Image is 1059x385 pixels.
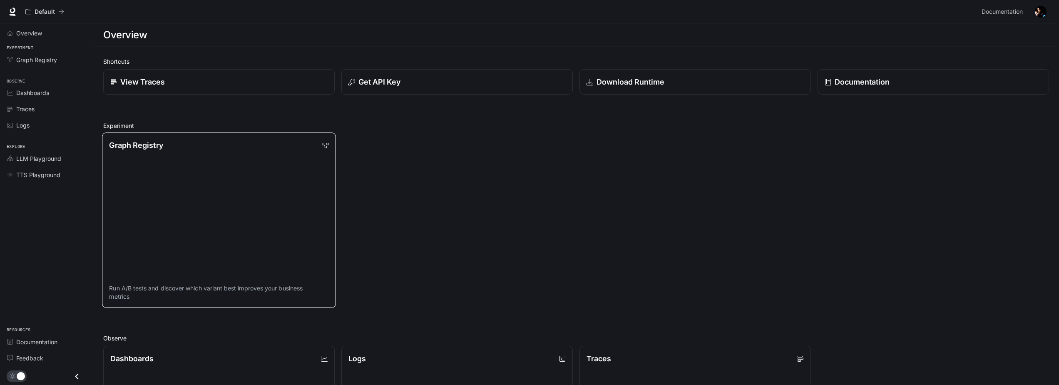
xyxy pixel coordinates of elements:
h2: Experiment [103,121,1049,130]
span: LLM Playground [16,154,61,163]
a: Download Runtime [579,69,811,95]
button: Close drawer [67,368,86,385]
p: Documentation [835,76,890,87]
p: Get API Key [358,76,400,87]
p: Graph Registry [109,140,163,151]
button: User avatar [1032,3,1049,20]
a: View Traces [103,69,335,95]
span: Graph Registry [16,55,57,64]
p: Default [35,8,55,15]
a: Graph Registry [3,52,89,67]
a: Graph RegistryRun A/B tests and discover which variant best improves your business metrics [102,132,336,308]
h2: Observe [103,334,1049,342]
span: Documentation [982,7,1023,17]
h2: Shortcuts [103,57,1049,66]
a: Overview [3,26,89,40]
a: TTS Playground [3,167,89,182]
a: Feedback [3,351,89,365]
span: Logs [16,121,30,130]
p: Dashboards [110,353,154,364]
span: Documentation [16,337,57,346]
a: LLM Playground [3,151,89,166]
a: Logs [3,118,89,132]
button: Get API Key [341,69,573,95]
span: Dark mode toggle [17,371,25,380]
a: Traces [3,102,89,116]
a: Documentation [818,69,1049,95]
span: Dashboards [16,88,49,97]
span: Feedback [16,354,43,362]
p: Traces [587,353,611,364]
span: Overview [16,29,42,37]
p: Logs [348,353,366,364]
p: Run A/B tests and discover which variant best improves your business metrics [109,284,328,300]
a: Dashboards [3,85,89,100]
a: Documentation [3,335,89,349]
a: Documentation [978,3,1029,20]
p: View Traces [120,76,165,87]
img: User avatar [1035,6,1047,17]
span: TTS Playground [16,170,60,179]
button: All workspaces [22,3,68,20]
p: Download Runtime [597,76,664,87]
span: Traces [16,105,35,113]
h1: Overview [103,27,147,43]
